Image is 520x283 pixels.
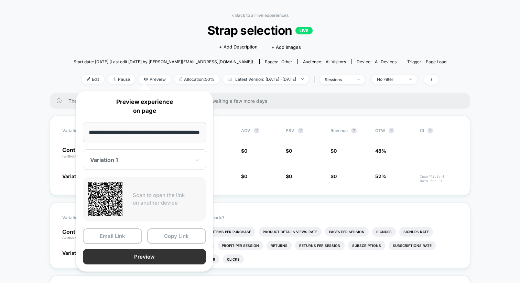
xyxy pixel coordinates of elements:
[180,77,182,81] img: rebalance
[62,215,100,220] span: Variation
[357,79,360,80] img: end
[286,148,292,154] span: $
[133,192,201,207] p: Scan to open the link on another device
[420,128,458,133] span: CI
[420,149,458,159] span: ---
[231,13,289,18] a: < Back to all live experiences
[426,59,446,64] span: Page Load
[147,228,206,244] button: Copy Link
[389,128,394,133] button: ?
[348,241,385,250] li: Subscriptions
[83,98,206,115] p: Preview experience on page
[219,44,258,51] span: + Add Description
[331,148,337,154] span: $
[377,77,404,82] div: No Filter
[286,173,292,179] span: $
[325,77,352,82] div: sessions
[420,174,458,183] span: Insufficient data for CI
[108,75,135,84] span: Pause
[301,78,304,80] img: end
[334,148,337,154] span: 0
[267,241,292,250] li: Returns
[325,227,369,237] li: Pages Per Session
[62,147,100,159] p: Control
[241,148,247,154] span: $
[375,173,386,179] span: 52%
[62,250,87,256] span: Variation 1
[281,59,292,64] span: other
[303,59,346,64] div: Audience:
[312,75,319,85] span: |
[427,128,433,133] button: ?
[62,154,93,158] span: (without changes)
[326,59,346,64] span: All Visitors
[241,173,247,179] span: $
[389,241,436,250] li: Subscriptions Rate
[351,59,402,64] span: Device:
[74,59,253,64] span: Start date: [DATE] (Last edit [DATE] by [PERSON_NAME][EMAIL_ADDRESS][DOMAIN_NAME])
[83,228,142,244] button: Email Link
[62,229,106,241] p: Control
[228,77,232,81] img: calendar
[372,227,396,237] li: Signups
[62,173,87,179] span: Variation 1
[244,148,247,154] span: 0
[82,75,104,84] span: Edit
[83,249,206,264] button: Preview
[62,236,93,240] span: (without changes)
[259,227,322,237] li: Product Details Views Rate
[331,128,348,133] span: Revenue
[375,128,413,133] span: OTW
[289,148,292,154] span: 0
[407,59,446,64] div: Trigger:
[334,173,337,179] span: 0
[218,241,263,250] li: Profit Per Session
[62,128,100,133] span: Variation
[410,78,412,80] img: end
[223,254,244,264] li: Clicks
[254,128,259,133] button: ?
[92,23,427,37] span: Strap selection
[399,227,433,237] li: Signups Rate
[139,75,171,84] span: Preview
[375,59,397,64] span: all devices
[351,128,357,133] button: ?
[68,98,456,104] span: There are still no statistically significant results. We recommend waiting a few more days
[289,173,292,179] span: 0
[174,75,219,84] span: Allocation: 50%
[295,241,345,250] li: Returns Per Session
[244,173,247,179] span: 0
[331,173,337,179] span: $
[375,148,386,154] span: 48%
[223,75,309,84] span: Latest Version: [DATE] - [DATE]
[209,227,255,237] li: Items Per Purchase
[113,77,116,81] img: end
[87,77,90,81] img: edit
[286,128,294,133] span: PSV
[271,44,301,50] span: + Add Images
[265,59,292,64] div: Pages:
[298,128,303,133] button: ?
[295,27,313,34] p: LIVE
[241,128,250,133] span: AOV
[163,215,458,220] p: Would like to see more reports?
